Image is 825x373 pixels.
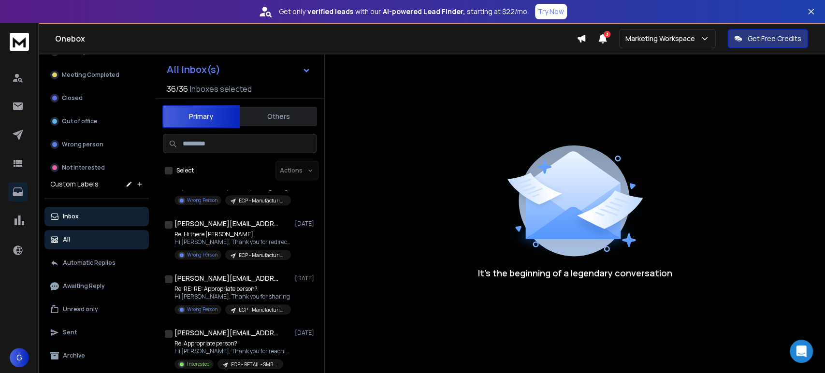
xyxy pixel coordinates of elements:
[44,230,149,249] button: All
[44,323,149,342] button: Sent
[44,158,149,177] button: Not Interested
[162,105,240,128] button: Primary
[44,88,149,108] button: Closed
[174,328,281,338] h1: [PERSON_NAME][EMAIL_ADDRESS][PERSON_NAME][DOMAIN_NAME]
[44,276,149,296] button: Awaiting Reply
[62,94,83,102] p: Closed
[55,33,577,44] h1: Onebox
[239,197,285,204] p: ECP - Manufacturing - Enterprise | [PERSON_NAME]
[174,347,290,355] p: Hi [PERSON_NAME], Thank you for reaching
[63,282,105,290] p: Awaiting Reply
[279,7,527,16] p: Get only with our starting at $22/mo
[727,29,808,48] button: Get Free Credits
[44,207,149,226] button: Inbox
[63,236,70,244] p: All
[295,329,317,337] p: [DATE]
[383,7,465,16] strong: AI-powered Lead Finder,
[187,306,217,313] p: Wrong Person
[174,340,290,347] p: Re: Appropriate person?
[63,259,116,267] p: Automatic Replies
[167,65,220,74] h1: All Inbox(s)
[44,112,149,131] button: Out of office
[190,83,252,95] h3: Inboxes selected
[62,141,103,148] p: Wrong person
[10,348,29,367] button: G
[50,179,99,189] h3: Custom Labels
[535,4,567,19] button: Try Now
[231,361,277,368] p: ECP - RETAIL - SMB | [PERSON_NAME]
[174,238,290,246] p: Hi [PERSON_NAME], Thank you for redirecting
[174,230,290,238] p: Re: Hi there [PERSON_NAME]
[187,360,210,368] p: Interested
[187,251,217,258] p: Wrong Person
[167,83,188,95] span: 36 / 36
[44,253,149,273] button: Automatic Replies
[604,31,610,38] span: 3
[174,219,281,229] h1: [PERSON_NAME][EMAIL_ADDRESS][PERSON_NAME][DOMAIN_NAME]
[240,106,317,127] button: Others
[625,34,699,43] p: Marketing Workspace
[174,293,290,301] p: Hi [PERSON_NAME], Thank you for sharing
[239,252,285,259] p: ECP - Manufacturing - Enterprise | [PERSON_NAME]
[538,7,564,16] p: Try Now
[44,65,149,85] button: Meeting Completed
[239,306,285,314] p: ECP - Manufacturing - Enterprise | [PERSON_NAME]
[295,220,317,228] p: [DATE]
[44,135,149,154] button: Wrong person
[478,266,672,280] p: It’s the beginning of a legendary conversation
[63,213,79,220] p: Inbox
[295,274,317,282] p: [DATE]
[44,346,149,365] button: Archive
[63,352,85,359] p: Archive
[63,305,98,313] p: Unread only
[174,273,281,283] h1: [PERSON_NAME][EMAIL_ADDRESS][PERSON_NAME][DOMAIN_NAME]
[187,197,217,204] p: Wrong Person
[748,34,801,43] p: Get Free Credits
[176,167,194,174] label: Select
[63,329,77,336] p: Sent
[62,164,105,172] p: Not Interested
[62,117,98,125] p: Out of office
[790,340,813,363] div: Open Intercom Messenger
[10,33,29,51] img: logo
[44,300,149,319] button: Unread only
[174,285,290,293] p: Re: RE: RE: Appropriate person?
[159,60,318,79] button: All Inbox(s)
[62,71,119,79] p: Meeting Completed
[307,7,353,16] strong: verified leads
